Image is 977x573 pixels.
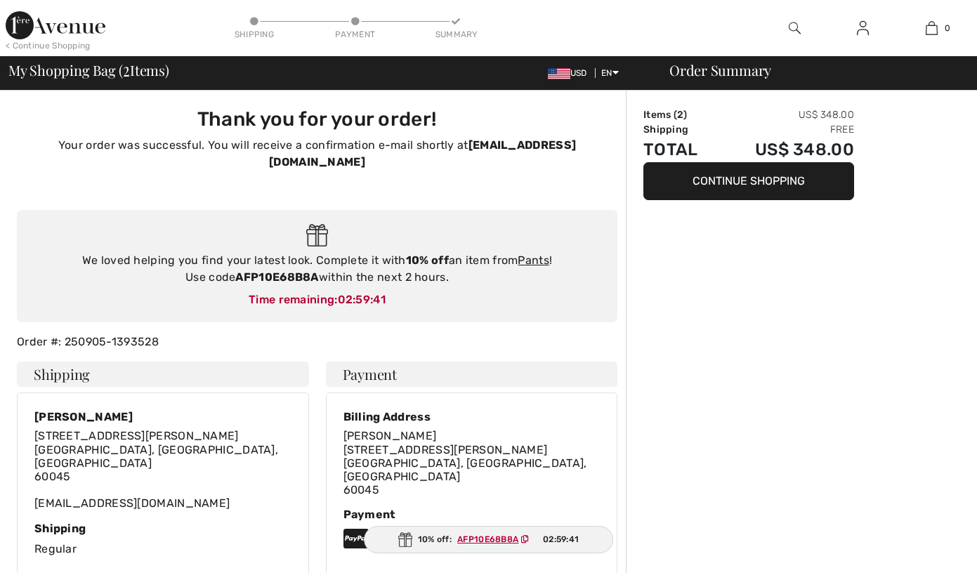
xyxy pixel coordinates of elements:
[945,22,950,34] span: 0
[677,109,683,121] span: 2
[343,508,601,521] div: Payment
[338,293,386,306] span: 02:59:41
[789,20,801,37] img: search the website
[653,63,969,77] div: Order Summary
[34,410,291,423] div: [PERSON_NAME]
[235,270,318,284] strong: AFP10E68B8A
[435,28,478,41] div: Summary
[643,122,718,137] td: Shipping
[343,443,587,497] span: [STREET_ADDRESS][PERSON_NAME] [GEOGRAPHIC_DATA], [GEOGRAPHIC_DATA], [GEOGRAPHIC_DATA] 60045
[17,362,309,387] h4: Shipping
[846,20,880,37] a: Sign In
[643,107,718,122] td: Items ( )
[398,532,412,547] img: Gift.svg
[8,334,626,350] div: Order #: 250905-1393528
[25,107,609,131] h3: Thank you for your order!
[364,526,614,553] div: 10% off:
[406,253,449,267] strong: 10% off
[343,429,437,442] span: [PERSON_NAME]
[343,410,601,423] div: Billing Address
[518,253,549,267] a: Pants
[8,63,169,77] span: My Shopping Bag ( Items)
[6,39,91,52] div: < Continue Shopping
[6,11,105,39] img: 1ère Avenue
[34,522,291,558] div: Regular
[269,138,576,169] strong: [EMAIL_ADDRESS][DOMAIN_NAME]
[326,362,618,387] h4: Payment
[334,28,376,41] div: Payment
[718,107,854,122] td: US$ 348.00
[123,60,130,78] span: 2
[548,68,570,79] img: US Dollar
[926,20,938,37] img: My Bag
[898,20,965,37] a: 0
[457,534,518,544] ins: AFP10E68B8A
[34,522,291,535] div: Shipping
[31,291,603,308] div: Time remaining:
[643,137,718,162] td: Total
[718,137,854,162] td: US$ 348.00
[34,429,278,483] span: [STREET_ADDRESS][PERSON_NAME] [GEOGRAPHIC_DATA], [GEOGRAPHIC_DATA], [GEOGRAPHIC_DATA] 60045
[643,162,854,200] button: Continue Shopping
[857,20,869,37] img: My Info
[601,68,619,78] span: EN
[25,137,609,171] p: Your order was successful. You will receive a confirmation e-mail shortly at
[548,68,593,78] span: USD
[31,252,603,286] div: We loved helping you find your latest look. Complete it with an item from ! Use code within the n...
[233,28,275,41] div: Shipping
[306,224,328,247] img: Gift.svg
[543,533,579,546] span: 02:59:41
[34,429,291,510] div: [EMAIL_ADDRESS][DOMAIN_NAME]
[718,122,854,137] td: Free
